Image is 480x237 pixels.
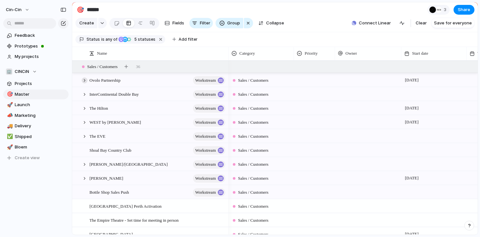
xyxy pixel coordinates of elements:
span: CINCiN [15,68,29,75]
span: Launch [15,102,66,108]
span: [DATE] [403,104,420,112]
span: Sales / Customers [238,175,268,182]
span: workstream [195,90,216,99]
span: InterContinental Double Bay [89,90,139,98]
span: Group [227,20,240,26]
span: Share [458,7,470,13]
span: Sales / Customers [87,63,118,70]
a: Prototypes [3,41,69,51]
span: Bloem [15,144,66,150]
span: Create [79,20,94,26]
span: Create view [15,155,40,161]
a: Feedback [3,31,69,40]
button: Clear [413,18,429,28]
span: statuses [132,36,155,42]
div: 🏢 [6,68,12,75]
a: 🎯Master [3,90,69,99]
a: 📣Marketing [3,111,69,120]
span: workstream [195,76,216,85]
span: Sales / Customers [238,147,268,154]
a: My projects [3,52,69,62]
div: 🚀Bloem [3,142,69,152]
button: 5 statuses [118,36,157,43]
span: Delivery [15,123,66,129]
button: cin-cin [3,5,33,15]
span: Sales / Customers [238,77,268,84]
span: Sales / Customers [238,189,268,196]
span: Bottle Shop Sales Push [89,188,129,196]
button: workstream [193,132,225,141]
button: Create view [3,153,69,163]
span: workstream [195,104,216,113]
div: 🚚 [7,122,11,130]
button: Create [75,18,97,28]
span: Category [239,50,255,57]
span: Shipped [15,133,66,140]
button: workstream [193,146,225,155]
span: My projects [15,53,66,60]
button: workstream [193,90,225,99]
span: WEST by [PERSON_NAME] [89,118,141,126]
div: 📣 [7,112,11,119]
span: Sales / Customers [238,105,268,112]
span: The Hilton [89,104,108,112]
button: workstream [193,160,225,169]
button: Group [216,18,243,28]
span: Sales / Customers [238,161,268,168]
span: Sales / Customers [238,133,268,140]
a: ✅Shipped [3,132,69,142]
div: 🚀 [7,144,11,151]
a: 🚀Launch [3,100,69,110]
button: workstream [193,174,225,183]
span: Shoal Bay Country Club [89,146,131,154]
span: workstream [195,188,216,197]
span: Collapse [266,20,284,26]
div: 🚀 [7,101,11,109]
button: Connect Linear [349,18,393,28]
span: cin-cin [6,7,22,13]
span: Start date [412,50,428,57]
span: workstream [195,132,216,141]
button: 📣 [6,112,12,119]
span: Projects [15,80,66,87]
button: workstream [193,188,225,197]
button: 🏢CINCiN [3,67,69,77]
span: 5 [132,37,138,42]
button: 🚚 [6,123,12,129]
button: 🎯 [75,5,86,15]
span: Fields [172,20,184,26]
span: [DATE] [403,174,420,182]
span: The Empire Theatre - Set time for meeting in person [89,216,179,224]
span: Filter [200,20,210,26]
div: 🚚Delivery [3,121,69,131]
span: Add filter [179,36,198,42]
span: workstream [195,160,216,169]
button: Collapse [256,18,287,28]
span: 3 [444,7,448,13]
button: 🚀 [6,144,12,150]
span: Sales / Customers [238,119,268,126]
span: any of [104,36,117,42]
span: Status [87,36,100,42]
button: Share [454,5,474,15]
span: Save for everyone [434,20,472,26]
span: Feedback [15,32,66,39]
span: [PERSON_NAME]/[GEOGRAPHIC_DATA] [89,160,168,168]
button: isany of [100,36,119,43]
span: Clear [416,20,427,26]
span: Sales / Customers [238,203,268,210]
span: workstream [195,118,216,127]
button: workstream [193,104,225,113]
button: Save for everyone [431,18,474,28]
span: [DATE] [403,76,420,84]
button: ✅ [6,133,12,140]
span: Marketing [15,112,66,119]
span: [PERSON_NAME] [89,174,123,182]
div: 🎯 [7,91,11,98]
div: 🎯 [77,5,84,14]
span: Priority [305,50,318,57]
